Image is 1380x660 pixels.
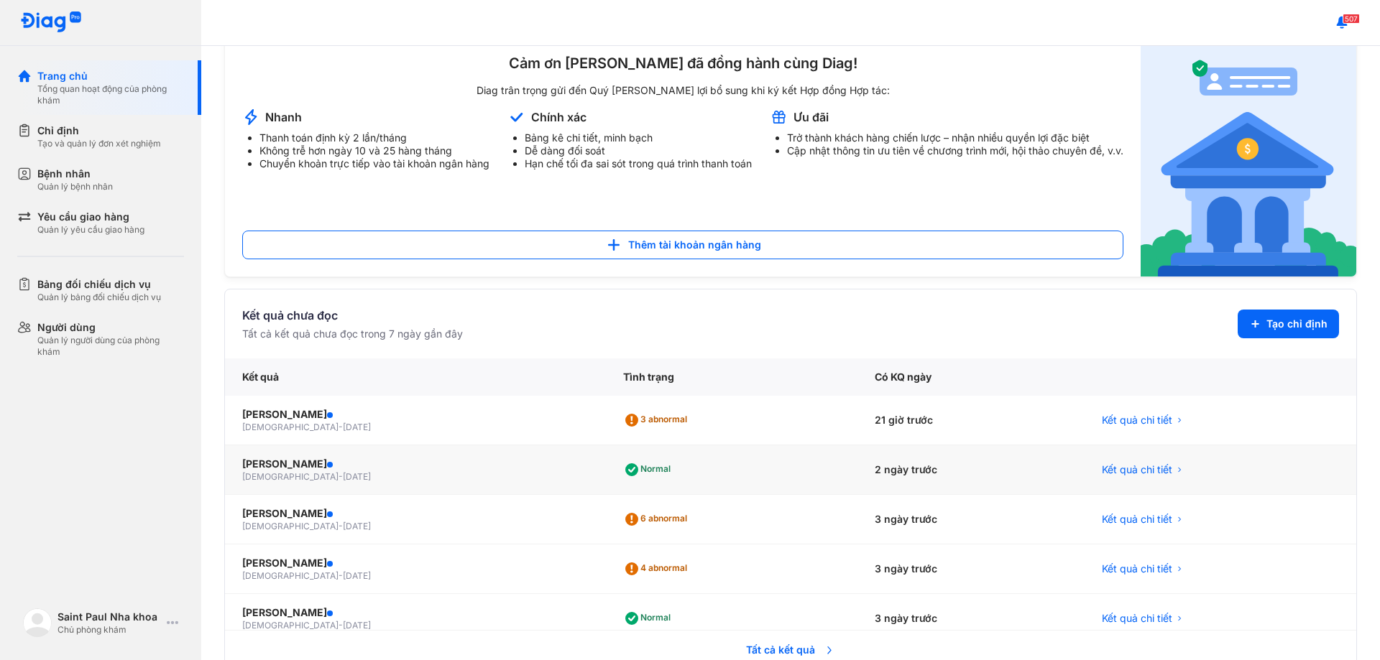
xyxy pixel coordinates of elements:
[259,144,489,157] li: Không trễ hơn ngày 10 và 25 hàng tháng
[242,231,1123,259] button: Thêm tài khoản ngân hàng
[857,358,1084,396] div: Có KQ ngày
[57,610,161,624] div: Saint Paul Nha khoa
[1102,611,1172,626] span: Kết quả chi tiết
[1102,463,1172,477] span: Kết quả chi tiết
[857,594,1084,643] div: 3 ngày trước
[343,471,371,482] span: [DATE]
[793,109,829,125] div: Ưu đãi
[623,458,676,481] div: Normal
[1102,562,1172,576] span: Kết quả chi tiết
[339,471,343,482] span: -
[37,292,161,303] div: Quản lý bảng đối chiếu dịch vụ
[623,607,676,630] div: Normal
[857,544,1084,594] div: 3 ngày trước
[525,157,752,170] li: Hạn chế tối đa sai sót trong quá trình thanh toán
[1102,512,1172,526] span: Kết quả chi tiết
[37,167,113,181] div: Bệnh nhân
[242,327,463,341] div: Tất cả kết quả chưa đọc trong 7 ngày gần đây
[37,277,161,292] div: Bảng đối chiếu dịch vụ
[857,495,1084,544] div: 3 ngày trước
[242,108,259,126] img: account-announcement
[623,508,693,531] div: 6 abnormal
[1102,413,1172,427] span: Kết quả chi tiết
[242,521,339,531] span: [DEMOGRAPHIC_DATA]
[343,521,371,531] span: [DATE]
[1266,317,1328,331] span: Tạo chỉ định
[242,556,589,570] div: [PERSON_NAME]
[37,210,144,224] div: Yêu cầu giao hàng
[259,131,489,144] li: Thanh toán định kỳ 2 lần/tháng
[1238,310,1339,338] button: Tạo chỉ định
[339,570,343,581] span: -
[37,124,161,138] div: Chỉ định
[1141,37,1356,276] img: account-announcement
[57,624,161,636] div: Chủ phòng khám
[242,407,589,422] div: [PERSON_NAME]
[37,83,184,106] div: Tổng quan hoạt động của phòng khám
[343,620,371,631] span: [DATE]
[242,605,589,620] div: [PERSON_NAME]
[265,109,302,125] div: Nhanh
[507,108,525,126] img: account-announcement
[343,570,371,581] span: [DATE]
[242,457,589,471] div: [PERSON_NAME]
[623,557,693,580] div: 4 abnormal
[531,109,586,125] div: Chính xác
[606,358,857,396] div: Tình trạng
[242,54,1123,73] div: Cảm ơn [PERSON_NAME] đã đồng hành cùng Diag!
[787,144,1123,157] li: Cập nhật thông tin ưu tiên về chương trình mới, hội thảo chuyên đề, v.v.
[37,335,184,358] div: Quản lý người dùng của phòng khám
[20,11,82,34] img: logo
[339,620,343,631] span: -
[242,620,339,631] span: [DEMOGRAPHIC_DATA]
[339,422,343,432] span: -
[225,358,606,396] div: Kết quả
[242,471,339,482] span: [DEMOGRAPHIC_DATA]
[623,409,693,432] div: 3 abnormal
[259,157,489,170] li: Chuyển khoản trực tiếp vào tài khoản ngân hàng
[37,320,184,335] div: Người dùng
[857,445,1084,495] div: 2 ngày trước
[37,181,113,192] div: Quản lý bệnh nhân
[242,570,339,581] span: [DEMOGRAPHIC_DATA]
[23,608,52,637] img: logo
[37,224,144,236] div: Quản lý yêu cầu giao hàng
[37,69,184,83] div: Trang chủ
[857,396,1084,445] div: 21 giờ trước
[37,138,161,149] div: Tạo và quản lý đơn xét nghiệm
[242,307,463,324] div: Kết quả chưa đọc
[242,84,1123,97] div: Diag trân trọng gửi đến Quý [PERSON_NAME] lợi bổ sung khi ký kết Hợp đồng Hợp tác:
[525,131,752,144] li: Bảng kê chi tiết, minh bạch
[339,521,343,531] span: -
[242,506,589,521] div: [PERSON_NAME]
[787,131,1123,144] li: Trở thành khách hàng chiến lược – nhận nhiều quyền lợi đặc biệt
[770,108,788,126] img: account-announcement
[1343,14,1360,24] span: 507
[525,144,752,157] li: Dễ dàng đối soát
[343,422,371,432] span: [DATE]
[242,422,339,432] span: [DEMOGRAPHIC_DATA]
